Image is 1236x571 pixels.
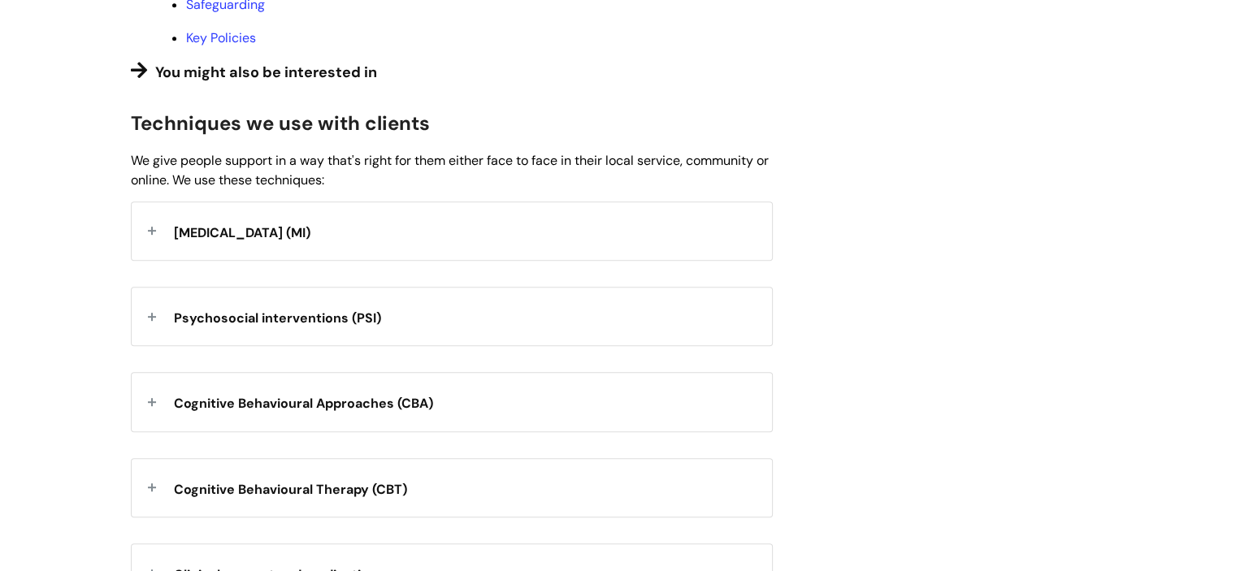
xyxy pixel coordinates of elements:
[186,29,256,46] a: Key Policies
[131,110,430,136] span: Techniques we use with clients
[174,224,310,241] span: [MEDICAL_DATA] (MI)
[174,481,407,498] span: Cognitive Behavioural Therapy (CBT)
[174,309,381,327] span: Psychosocial interventions (PSI)
[155,63,377,82] span: You might also be interested in
[131,152,769,189] span: We give people support in a way that's right for them either face to face in their local service,...
[174,395,433,412] span: Cognitive Behavioural Approaches (CBA)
